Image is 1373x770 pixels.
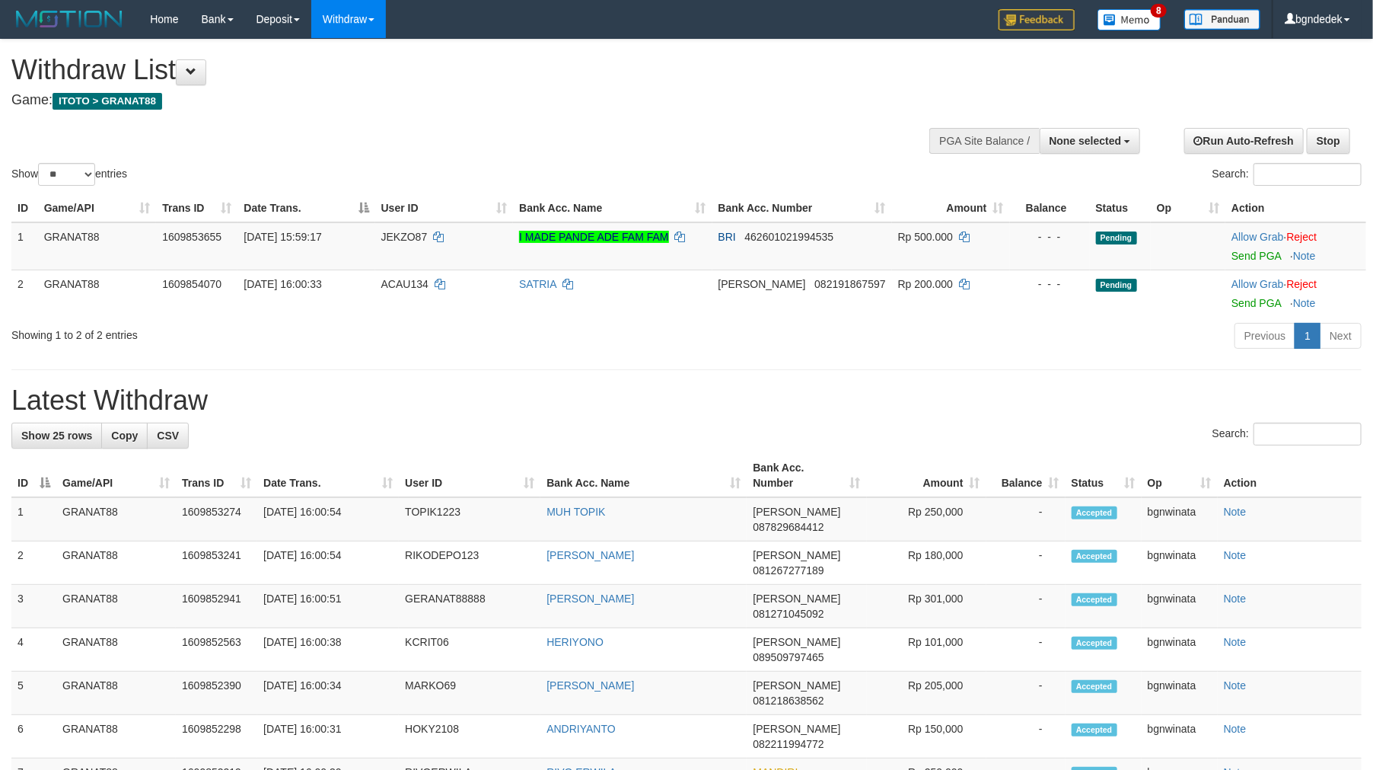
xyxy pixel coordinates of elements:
a: Send PGA [1231,297,1281,309]
th: Bank Acc. Number: activate to sort column ascending [712,194,892,222]
a: Copy [101,423,148,449]
th: Balance: activate to sort column ascending [986,454,1066,497]
a: HERIYONO [546,636,604,648]
td: GRANAT88 [38,222,157,270]
span: ITOTO > GRANAT88 [53,93,162,110]
span: [PERSON_NAME] [753,723,840,735]
label: Show entries [11,163,127,186]
td: - [986,542,1066,585]
td: GRANAT88 [56,542,176,585]
td: - [986,497,1066,542]
div: Showing 1 to 2 of 2 entries [11,321,561,343]
label: Search: [1212,163,1362,186]
span: [PERSON_NAME] [753,506,840,518]
button: None selected [1040,128,1141,154]
span: Copy 081218638562 to clipboard [753,695,823,707]
td: - [986,715,1066,759]
th: Op: activate to sort column ascending [1151,194,1225,222]
th: ID [11,194,38,222]
td: GRANAT88 [56,497,176,542]
th: Trans ID: activate to sort column ascending [176,454,257,497]
span: 1609854070 [162,278,221,290]
a: Previous [1234,323,1295,349]
a: Note [1293,297,1316,309]
a: Next [1320,323,1362,349]
div: - - - [1016,276,1084,292]
span: Copy 087829684412 to clipboard [753,521,823,533]
td: GRANAT88 [56,628,176,672]
a: CSV [147,423,189,449]
td: 1 [11,497,56,542]
span: Copy 081271045092 to clipboard [753,608,823,620]
td: 1609853274 [176,497,257,542]
td: - [986,672,1066,715]
span: Pending [1096,279,1137,292]
th: Bank Acc. Number: activate to sort column ascending [747,454,866,497]
td: [DATE] 16:00:31 [257,715,399,759]
span: Accepted [1072,680,1117,693]
span: Show 25 rows [21,430,92,442]
th: Amount: activate to sort column ascending [867,454,986,497]
td: [DATE] 16:00:34 [257,672,399,715]
img: MOTION_logo.png [11,8,127,30]
a: SATRIA [519,278,556,290]
td: Rp 150,000 [867,715,986,759]
span: Accepted [1072,550,1117,563]
a: Allow Grab [1231,278,1283,290]
a: [PERSON_NAME] [546,549,634,561]
span: 8 [1151,4,1167,18]
a: Reject [1287,278,1317,290]
td: GRANAT88 [56,715,176,759]
img: Button%20Memo.svg [1097,9,1161,30]
span: None selected [1050,135,1122,147]
th: Action [1218,454,1362,497]
a: Run Auto-Refresh [1184,128,1304,154]
td: [DATE] 16:00:54 [257,542,399,585]
td: RIKODEPO123 [399,542,540,585]
th: Balance [1010,194,1090,222]
span: Copy 081267277189 to clipboard [753,564,823,577]
td: HOKY2108 [399,715,540,759]
td: 1609852563 [176,628,257,672]
td: 1609852298 [176,715,257,759]
td: 2 [11,542,56,585]
div: PGA Site Balance / [929,128,1039,154]
a: Send PGA [1231,250,1281,262]
td: GRANAT88 [56,585,176,628]
th: Status [1090,194,1151,222]
img: panduan.png [1184,9,1260,30]
th: Bank Acc. Name: activate to sort column ascending [513,194,712,222]
a: [PERSON_NAME] [546,593,634,605]
td: GRANAT88 [56,672,176,715]
td: Rp 301,000 [867,585,986,628]
div: - - - [1016,229,1084,244]
span: BRI [718,231,736,243]
a: Note [1224,679,1247,692]
a: Note [1224,593,1247,605]
td: bgnwinata [1142,715,1218,759]
span: [DATE] 15:59:17 [244,231,321,243]
th: Trans ID: activate to sort column ascending [156,194,237,222]
th: Status: activate to sort column ascending [1066,454,1142,497]
a: ANDRIYANTO [546,723,616,735]
a: I MADE PANDE ADE FAM FAM [519,231,669,243]
td: bgnwinata [1142,628,1218,672]
th: Date Trans.: activate to sort column ascending [257,454,399,497]
span: 1609853655 [162,231,221,243]
td: GERANAT88888 [399,585,540,628]
th: Date Trans.: activate to sort column descending [237,194,374,222]
h1: Withdraw List [11,55,900,85]
a: Note [1224,723,1247,735]
th: User ID: activate to sort column ascending [375,194,514,222]
span: Rp 200.000 [898,278,953,290]
td: Rp 205,000 [867,672,986,715]
a: Show 25 rows [11,423,102,449]
a: Stop [1307,128,1350,154]
span: ACAU134 [381,278,428,290]
span: Accepted [1072,593,1117,606]
img: Feedback.jpg [999,9,1075,30]
span: [PERSON_NAME] [718,278,806,290]
span: · [1231,278,1286,290]
td: bgnwinata [1142,585,1218,628]
td: 1 [11,222,38,270]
